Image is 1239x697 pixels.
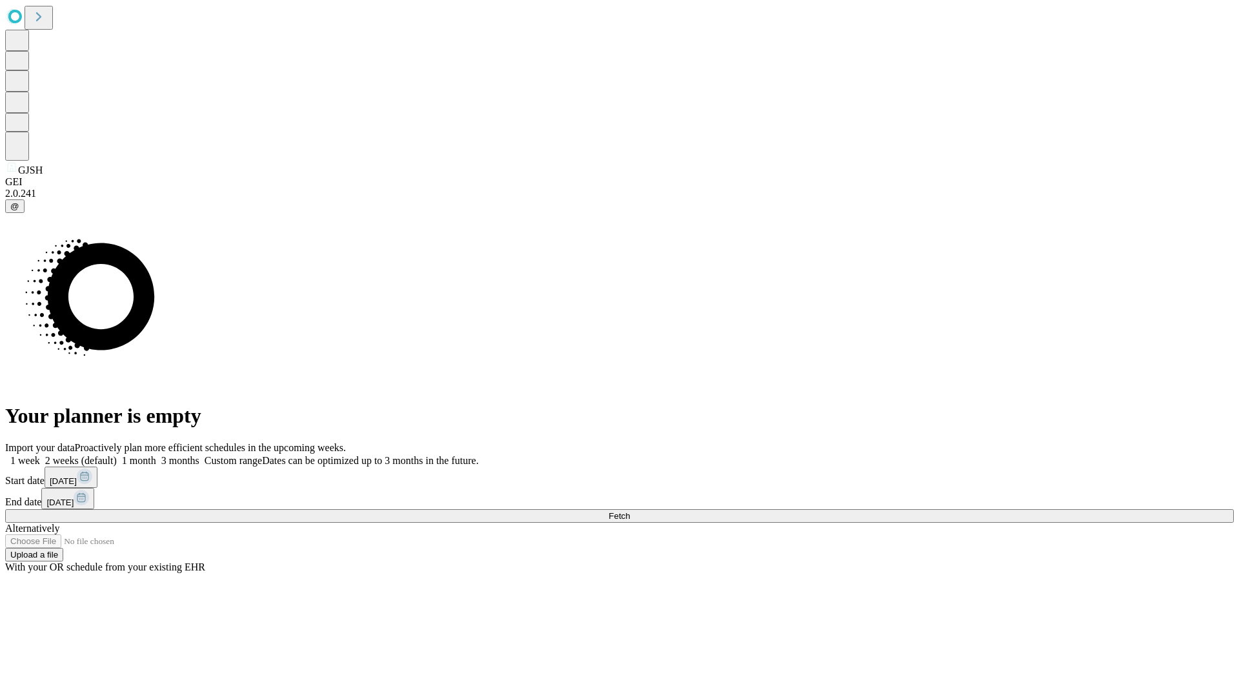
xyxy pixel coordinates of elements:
button: @ [5,199,25,213]
span: With your OR schedule from your existing EHR [5,561,205,572]
div: End date [5,488,1234,509]
span: [DATE] [46,498,74,507]
button: [DATE] [41,488,94,509]
span: Proactively plan more efficient schedules in the upcoming weeks. [75,442,346,453]
span: Alternatively [5,523,59,534]
div: Start date [5,467,1234,488]
h1: Your planner is empty [5,404,1234,428]
span: 1 month [122,455,156,466]
span: Import your data [5,442,75,453]
span: Dates can be optimized up to 3 months in the future. [262,455,478,466]
span: 2 weeks (default) [45,455,117,466]
span: Custom range [205,455,262,466]
button: Upload a file [5,548,63,561]
div: 2.0.241 [5,188,1234,199]
span: [DATE] [50,476,77,486]
span: GJSH [18,165,43,176]
span: 1 week [10,455,40,466]
button: [DATE] [45,467,97,488]
span: 3 months [161,455,199,466]
div: GEI [5,176,1234,188]
span: Fetch [609,511,630,521]
button: Fetch [5,509,1234,523]
span: @ [10,201,19,211]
